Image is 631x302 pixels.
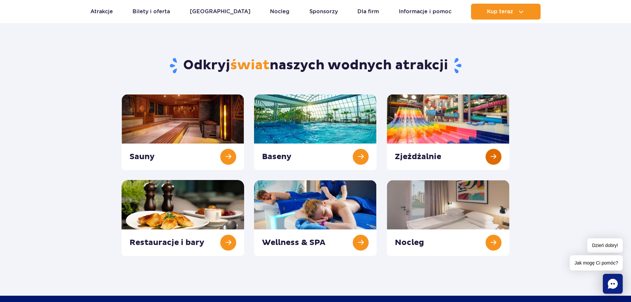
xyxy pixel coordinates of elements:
[570,255,623,271] span: Jak mogę Ci pomóc?
[122,57,509,74] h1: Odkryj naszych wodnych atrakcji
[132,4,170,20] a: Bilety i oferta
[230,57,270,74] span: świat
[270,4,289,20] a: Nocleg
[471,4,541,20] button: Kup teraz
[309,4,338,20] a: Sponsorzy
[190,4,250,20] a: [GEOGRAPHIC_DATA]
[90,4,113,20] a: Atrakcje
[357,4,379,20] a: Dla firm
[587,238,623,253] span: Dzień dobry!
[399,4,451,20] a: Informacje i pomoc
[603,274,623,294] div: Chat
[487,9,513,15] span: Kup teraz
